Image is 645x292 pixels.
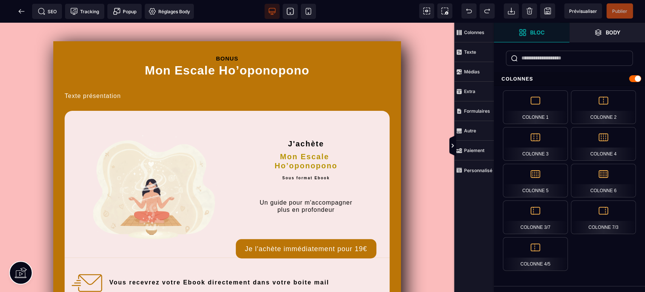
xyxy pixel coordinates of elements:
[503,90,568,124] div: Colonne 1
[503,127,568,161] div: Colonne 3
[571,164,636,197] div: Colonne 6
[503,237,568,271] div: Colonne 4/5
[454,42,494,62] span: Texte
[32,4,62,19] span: Métadata SEO
[264,4,280,19] span: Voir bureau
[454,82,494,101] span: Extra
[503,164,568,197] div: Colonne 5
[236,216,377,236] button: Je l'achète immédiatement pour 19€
[606,30,620,35] strong: Body
[148,8,190,15] span: Réglages Body
[540,3,555,19] span: Enregistrer
[494,23,569,42] span: Ouvrir les blocs
[70,244,104,277] img: 7770039329ea2a7073a6e12a81ec41d7_email-7979298-BB7507.png
[569,8,597,14] span: Prévisualiser
[236,151,377,162] h2: Sous format Ebook
[454,62,494,82] span: Médias
[65,4,104,19] span: Code de suivi
[454,160,494,180] span: Personnalisé
[494,72,645,86] div: Colonnes
[571,127,636,161] div: Colonne 4
[503,200,568,234] div: Colonne 3/7
[70,8,99,15] span: Tracking
[464,128,476,134] strong: Autre
[113,8,136,15] span: Popup
[437,3,452,19] span: Capture d'écran
[494,135,501,157] span: Afficher les vues
[564,3,602,19] span: Aperçu
[109,255,384,263] div: Vous recevrez votre Ebook directement dans votre boite mail
[464,89,475,94] strong: Extra
[454,121,494,141] span: Autre
[454,101,494,121] span: Formulaires
[236,99,377,126] h2: J'achète
[612,8,627,14] span: Publier
[301,4,316,19] span: Voir mobile
[38,8,57,15] span: SEO
[530,30,544,35] strong: Bloc
[606,3,633,19] span: Enregistrer le contenu
[107,4,142,19] span: Créer une alerte modale
[454,141,494,160] span: Paiement
[571,200,636,234] div: Colonne 7/3
[522,3,537,19] span: Nettoyage
[454,23,494,42] span: Colonnes
[464,49,476,55] strong: Texte
[569,23,645,42] span: Ouvrir les calques
[145,4,194,19] span: Favicon
[464,168,492,173] strong: Personnalisé
[464,30,484,35] strong: Colonnes
[14,4,29,19] span: Retour
[283,4,298,19] span: Voir tablette
[479,3,495,19] span: Rétablir
[419,3,434,19] span: Voir les composants
[461,3,476,19] span: Défaire
[571,90,636,124] div: Colonne 2
[236,162,377,193] text: Un guide pour m'accompagner plus en profondeur
[464,69,480,75] strong: Médias
[464,148,484,153] strong: Paiement
[80,99,217,237] img: 774282dad9444b4863cc561608202c80_Generated_Image_58rxho58rxho58rx.png
[65,39,390,69] h1: Mon Escale Ho’oponopono
[464,108,490,114] strong: Formulaires
[65,70,390,88] text: Texte présentation
[504,3,519,19] span: Importer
